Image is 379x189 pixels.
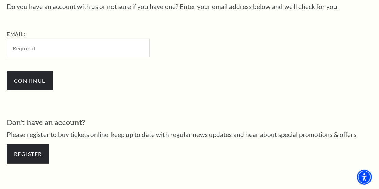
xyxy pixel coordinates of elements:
[7,3,372,10] p: Do you have an account with us or not sure if you have one? Enter your email address below and we...
[7,131,372,138] p: Please register to buy tickets online, keep up to date with regular news updates and hear about s...
[7,71,53,90] input: Submit button
[7,117,372,128] h3: Don't have an account?
[7,31,25,37] label: Email:
[7,144,49,164] a: Register
[7,39,150,57] input: Required
[357,170,372,185] div: Accessibility Menu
